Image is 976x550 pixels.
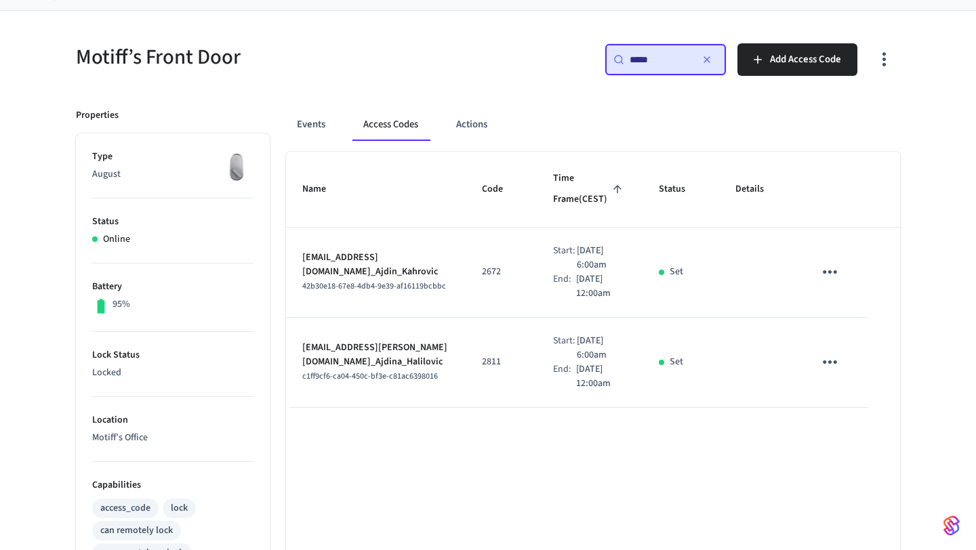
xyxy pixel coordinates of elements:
[737,43,857,76] button: Add Access Code
[92,215,253,229] p: Status
[553,244,577,272] div: Start:
[302,280,446,292] span: 42b30e18-67e8-4db4-9e39-af16119bcbbc
[576,362,626,391] p: [DATE] 12:00am
[171,501,188,515] div: lock
[735,179,781,200] span: Details
[670,355,683,369] p: Set
[76,43,480,71] h5: Motiff’s Front Door
[100,524,173,538] div: can remotely lock
[553,362,575,391] div: End:
[286,152,900,408] table: sticky table
[76,108,119,123] p: Properties
[92,478,253,492] p: Capabilities
[92,431,253,445] p: Motiff’s Office
[92,167,253,182] p: August
[302,341,449,369] p: [EMAIL_ADDRESS][PERSON_NAME][DOMAIN_NAME]_Ajdina_Halilovic
[482,179,521,200] span: Code
[770,51,841,68] span: Add Access Code
[553,272,575,301] div: End:
[113,297,130,312] p: 95%
[577,244,626,272] p: [DATE] 6:00am
[92,348,253,362] p: Lock Status
[220,150,253,184] img: August Wifi Smart Lock 3rd Gen, Silver, Front
[482,265,521,279] p: 2672
[670,265,683,279] p: Set
[92,280,253,294] p: Battery
[92,150,253,164] p: Type
[302,371,438,382] span: c1ff9cf6-ca04-450c-bf3e-c81ac6398016
[92,413,253,427] p: Location
[352,108,429,141] button: Access Codes
[943,515,960,536] img: SeamLogoGradient.69752ec5.svg
[576,272,626,301] p: [DATE] 12:00am
[103,232,130,247] p: Online
[482,355,521,369] p: 2811
[553,334,577,362] div: Start:
[302,251,449,279] p: [EMAIL_ADDRESS][DOMAIN_NAME]_Ajdin_Kahrovic
[659,179,703,200] span: Status
[92,366,253,380] p: Locked
[286,108,900,141] div: ant example
[445,108,498,141] button: Actions
[553,168,626,211] span: Time Frame(CEST)
[100,501,150,515] div: access_code
[286,108,336,141] button: Events
[577,334,626,362] p: [DATE] 6:00am
[302,179,344,200] span: Name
